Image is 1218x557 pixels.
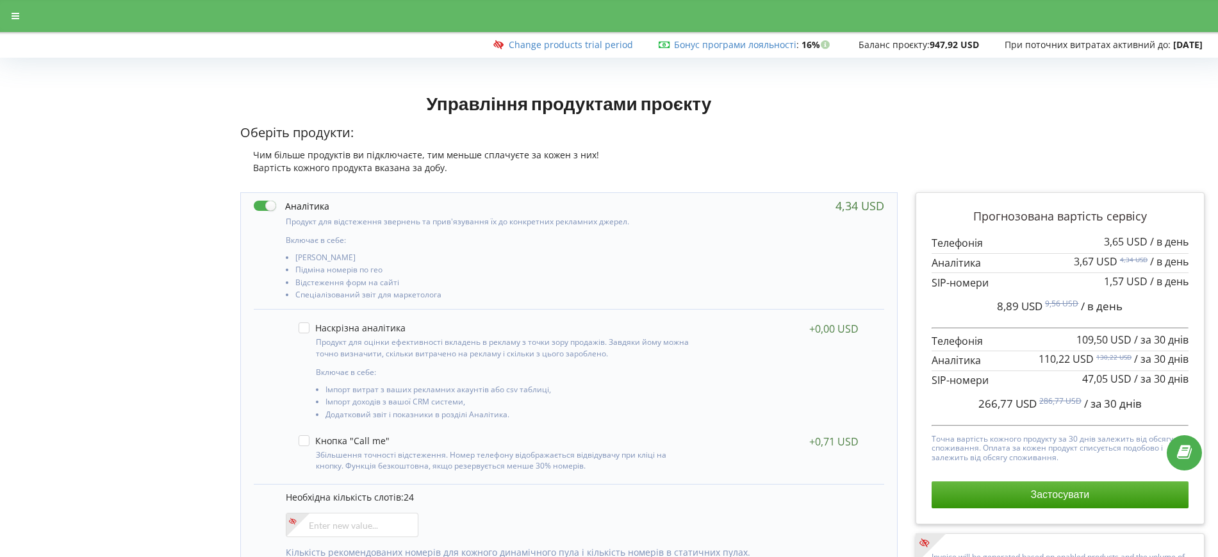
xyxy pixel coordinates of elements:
[325,410,691,422] li: Додатковий звіт і показники в розділі Аналітика.
[1134,372,1189,386] span: / за 30 днів
[509,38,633,51] a: Change products trial period
[1134,352,1189,366] span: / за 30 днів
[674,38,799,51] span: :
[1039,395,1082,406] sup: 286,77 USD
[674,38,796,51] a: Бонус програми лояльності
[286,216,695,227] p: Продукт для відстеження звернень та прив'язування їх до конкретних рекламних джерел.
[295,290,695,303] li: Спеціалізований звіт для маркетолога
[932,236,1189,251] p: Телефонія
[1104,274,1148,288] span: 1,57 USD
[1173,38,1203,51] strong: [DATE]
[835,199,884,212] div: 4,34 USD
[1134,333,1189,347] span: / за 30 днів
[286,491,871,504] p: Необхідна кількість слотів:
[286,513,418,537] input: Enter new value...
[1150,274,1189,288] span: / в день
[295,265,695,278] li: Підміна номерів по гео
[240,162,898,174] div: Вартість кожного продукта вказана за добу.
[1120,255,1148,264] sup: 4,34 USD
[932,334,1189,349] p: Телефонія
[1104,235,1148,249] span: 3,65 USD
[1096,353,1132,362] sup: 130,22 USD
[932,353,1189,368] p: Аналітика
[316,449,691,471] p: Збільшення точності відстеження. Номер телефону відображається відвідувачу при кліці на кнопку. Ф...
[1084,396,1142,411] span: / за 30 днів
[325,397,691,410] li: Імпорт доходів з вашої CRM системи,
[295,278,695,290] li: Відстеження форм на сайті
[1081,299,1123,313] span: / в день
[1076,333,1132,347] span: 109,50 USD
[299,322,406,333] label: Наскрізна аналітика
[930,38,979,51] strong: 947,92 USD
[240,149,898,162] div: Чим більше продуктів ви підключаєте, тим меньше сплачуєте за кожен з них!
[316,367,691,378] p: Включає в себе:
[240,124,898,142] p: Оберіть продукти:
[1039,352,1094,366] span: 110,22 USD
[1150,235,1189,249] span: / в день
[1045,298,1078,309] sup: 9,56 USD
[932,373,1189,388] p: SIP-номери
[809,435,859,448] div: +0,71 USD
[802,38,833,51] strong: 16%
[1150,254,1189,269] span: / в день
[295,253,695,265] li: [PERSON_NAME]
[932,481,1189,508] button: Застосувати
[932,276,1189,290] p: SIP-номери
[1074,254,1117,269] span: 3,67 USD
[404,491,414,503] span: 24
[978,396,1037,411] span: 266,77 USD
[809,322,859,335] div: +0,00 USD
[997,299,1042,313] span: 8,89 USD
[254,199,329,213] label: Аналітика
[299,435,390,446] label: Кнопка "Call me"
[1082,372,1132,386] span: 47,05 USD
[286,235,695,245] p: Включає в себе:
[325,385,691,397] li: Імпорт витрат з ваших рекламних акаунтів або csv таблиці,
[1005,38,1171,51] span: При поточних витратах активний до:
[316,337,691,358] p: Продукт для оцінки ефективності вкладень в рекламу з точки зору продажів. Завдяки йому можна точн...
[240,92,898,115] h1: Управління продуктами проєкту
[932,208,1189,225] p: Прогнозована вартість сервісу
[932,256,1189,270] p: Аналітика
[932,431,1189,462] p: Точна вартість кожного продукту за 30 днів залежить від обсягу споживання. Оплата за кожен продук...
[859,38,930,51] span: Баланс проєкту:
